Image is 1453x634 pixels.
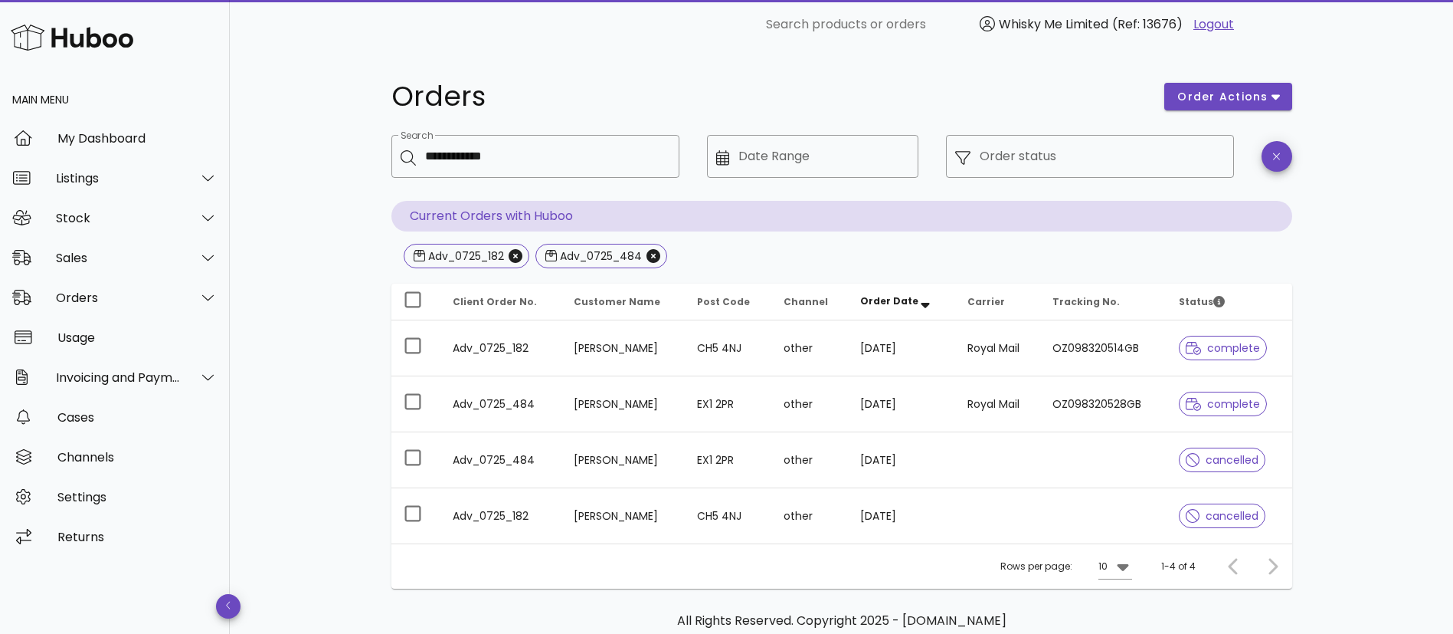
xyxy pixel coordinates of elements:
span: Whisky Me Limited [999,15,1108,33]
div: Rows per page: [1000,544,1132,589]
span: complete [1186,399,1260,409]
td: [PERSON_NAME] [561,320,685,376]
th: Status [1167,284,1291,320]
span: (Ref: 13676) [1112,15,1183,33]
td: [DATE] [848,376,955,432]
td: [DATE] [848,488,955,544]
div: 10Rows per page: [1098,554,1132,579]
span: Status [1179,295,1225,308]
span: cancelled [1186,511,1258,521]
button: Close [646,249,660,263]
td: [PERSON_NAME] [561,432,685,488]
td: Adv_0725_182 [440,320,561,376]
td: Royal Mail [955,320,1040,376]
span: cancelled [1186,455,1258,465]
div: 10 [1098,560,1108,573]
td: EX1 2PR [685,432,771,488]
div: Invoicing and Payments [56,370,181,385]
span: order actions [1176,89,1268,105]
div: My Dashboard [57,131,218,146]
th: Tracking No. [1040,284,1167,320]
span: Post Code [697,295,750,308]
th: Client Order No. [440,284,561,320]
th: Carrier [955,284,1040,320]
td: Adv_0725_484 [440,376,561,432]
div: Sales [56,251,181,265]
td: EX1 2PR [685,376,771,432]
td: other [771,488,848,544]
button: Close [509,249,522,263]
div: Usage [57,330,218,345]
td: CH5 4NJ [685,488,771,544]
button: order actions [1164,83,1291,110]
span: Client Order No. [453,295,537,308]
td: [PERSON_NAME] [561,488,685,544]
span: Tracking No. [1052,295,1120,308]
td: [PERSON_NAME] [561,376,685,432]
div: Listings [56,171,181,186]
span: Customer Name [574,295,660,308]
div: Adv_0725_182 [425,248,504,264]
span: Order Date [860,294,918,307]
div: Adv_0725_484 [557,248,642,264]
th: Customer Name [561,284,685,320]
td: [DATE] [848,432,955,488]
div: Returns [57,530,218,544]
a: Logout [1193,15,1234,34]
img: Huboo Logo [11,21,133,54]
div: Stock [56,211,181,225]
div: Settings [57,490,218,504]
label: Search [401,130,433,142]
p: Current Orders with Huboo [391,201,1292,232]
div: 1-4 of 4 [1161,560,1196,573]
div: Orders [56,291,181,305]
td: Royal Mail [955,376,1040,432]
td: [DATE] [848,320,955,376]
td: OZ098320528GB [1040,376,1167,432]
div: Cases [57,410,218,425]
span: Channel [784,295,828,308]
td: Adv_0725_484 [440,432,561,488]
h1: Orders [391,83,1147,110]
td: OZ098320514GB [1040,320,1167,376]
th: Order Date: Sorted descending. Activate to remove sorting. [848,284,955,320]
span: complete [1186,343,1260,353]
span: Carrier [967,295,1005,308]
p: All Rights Reserved. Copyright 2025 - [DOMAIN_NAME] [404,612,1280,630]
th: Channel [771,284,848,320]
td: other [771,432,848,488]
div: Channels [57,450,218,465]
td: other [771,376,848,432]
td: Adv_0725_182 [440,488,561,544]
td: other [771,320,848,376]
td: CH5 4NJ [685,320,771,376]
th: Post Code [685,284,771,320]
